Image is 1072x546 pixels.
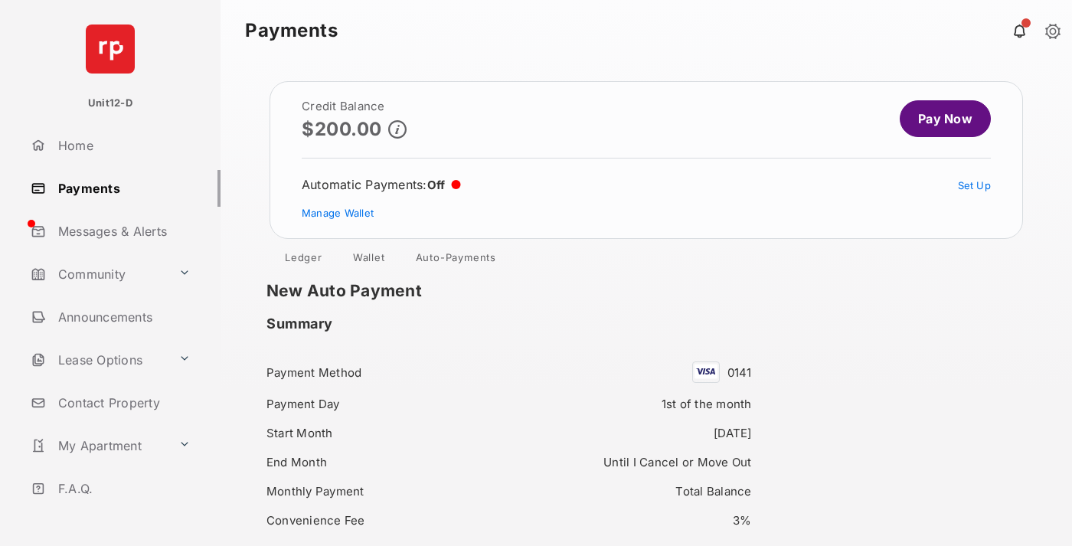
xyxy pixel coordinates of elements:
[714,426,752,440] span: [DATE]
[266,316,333,332] h2: Summary
[25,213,221,250] a: Messages & Alerts
[245,21,338,40] strong: Payments
[25,299,221,335] a: Announcements
[266,452,499,472] div: End Month
[86,25,135,74] img: svg+xml;base64,PHN2ZyB4bWxucz0iaHR0cDovL3d3dy53My5vcmcvMjAwMC9zdmciIHdpZHRoPSI2NCIgaGVpZ2h0PSI2NC...
[25,170,221,207] a: Payments
[25,127,221,164] a: Home
[266,394,499,414] div: Payment Day
[302,177,461,192] div: Automatic Payments :
[25,427,172,464] a: My Apartment
[25,342,172,378] a: Lease Options
[603,455,751,469] span: Until I Cancel or Move Out
[675,484,751,499] span: Total Balance
[266,282,775,300] h1: New Auto Payment
[404,251,508,270] a: Auto-Payments
[25,384,221,421] a: Contact Property
[266,362,499,383] div: Payment Method
[25,256,172,293] a: Community
[25,470,221,507] a: F.A.Q.
[302,119,382,139] p: $200.00
[518,510,751,531] div: 3%
[727,365,752,380] span: 0141
[88,96,132,111] p: Unit12-D
[341,251,397,270] a: Wallet
[302,100,407,113] h2: Credit Balance
[427,178,446,192] span: Off
[958,179,992,191] a: Set Up
[302,207,374,219] a: Manage Wallet
[266,510,499,531] div: Convenience Fee
[273,251,335,270] a: Ledger
[266,423,499,443] div: Start Month
[662,397,752,411] span: 1st of the month
[266,481,499,502] div: Monthly Payment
